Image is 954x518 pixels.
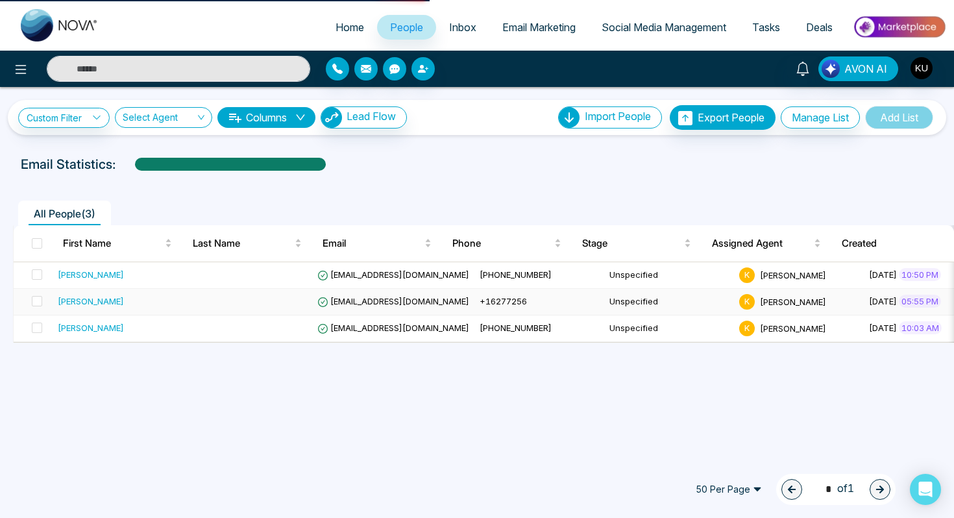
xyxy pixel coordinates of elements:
div: [PERSON_NAME] [58,295,124,308]
td: Unspecified [604,262,734,289]
span: Inbox [449,21,476,34]
span: [EMAIL_ADDRESS][DOMAIN_NAME] [317,296,469,306]
span: [DATE] [869,269,897,280]
span: [PERSON_NAME] [760,296,826,306]
span: Last Name [193,236,292,251]
span: 10:50 PM [899,268,941,281]
span: 05:55 PM [899,295,941,308]
td: Unspecified [604,289,734,315]
a: People [377,15,436,40]
img: Market-place.gif [852,12,946,42]
span: K [739,294,755,310]
td: Unspecified [604,315,734,342]
th: Last Name [182,225,312,262]
span: [EMAIL_ADDRESS][DOMAIN_NAME] [317,269,469,280]
button: Columnsdown [217,107,315,128]
span: Phone [452,236,552,251]
span: Social Media Management [602,21,726,34]
span: Email Marketing [502,21,576,34]
a: Inbox [436,15,489,40]
span: Export People [698,111,764,124]
a: Social Media Management [589,15,739,40]
th: Phone [442,225,572,262]
th: Stage [572,225,702,262]
span: [PERSON_NAME] [760,323,826,333]
span: Deals [806,21,833,34]
span: People [390,21,423,34]
span: [PERSON_NAME] [760,269,826,280]
span: [EMAIL_ADDRESS][DOMAIN_NAME] [317,323,469,333]
button: Export People [670,105,776,130]
span: Import People [585,110,651,123]
span: Home [336,21,364,34]
span: First Name [63,236,162,251]
img: Nova CRM Logo [21,9,99,42]
span: down [295,112,306,123]
span: Lead Flow [347,110,396,123]
button: Lead Flow [321,106,407,129]
span: All People ( 3 ) [29,207,101,220]
span: [DATE] [869,296,897,306]
span: Tasks [752,21,780,34]
a: Home [323,15,377,40]
span: +16277256 [480,296,527,306]
div: [PERSON_NAME] [58,321,124,334]
img: Lead Flow [822,60,840,78]
span: Email [323,236,422,251]
span: [DATE] [869,323,897,333]
th: First Name [53,225,182,262]
th: Assigned Agent [702,225,831,262]
div: Open Intercom Messenger [910,474,941,505]
span: AVON AI [844,61,887,77]
img: User Avatar [911,57,933,79]
img: Lead Flow [321,107,342,128]
span: 50 Per Page [687,479,771,500]
button: AVON AI [818,56,898,81]
span: Assigned Agent [712,236,811,251]
span: 10:03 AM [899,321,942,334]
div: [PERSON_NAME] [58,268,124,281]
span: K [739,267,755,283]
button: Manage List [781,106,860,129]
span: [PHONE_NUMBER] [480,269,552,280]
p: Email Statistics: [21,154,116,174]
span: K [739,321,755,336]
a: Lead FlowLead Flow [315,106,407,129]
span: of 1 [818,480,854,498]
span: [PHONE_NUMBER] [480,323,552,333]
span: Created [842,236,952,251]
a: Deals [793,15,846,40]
a: Tasks [739,15,793,40]
a: Custom Filter [18,108,110,128]
th: Email [312,225,442,262]
span: Stage [582,236,681,251]
a: Email Marketing [489,15,589,40]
